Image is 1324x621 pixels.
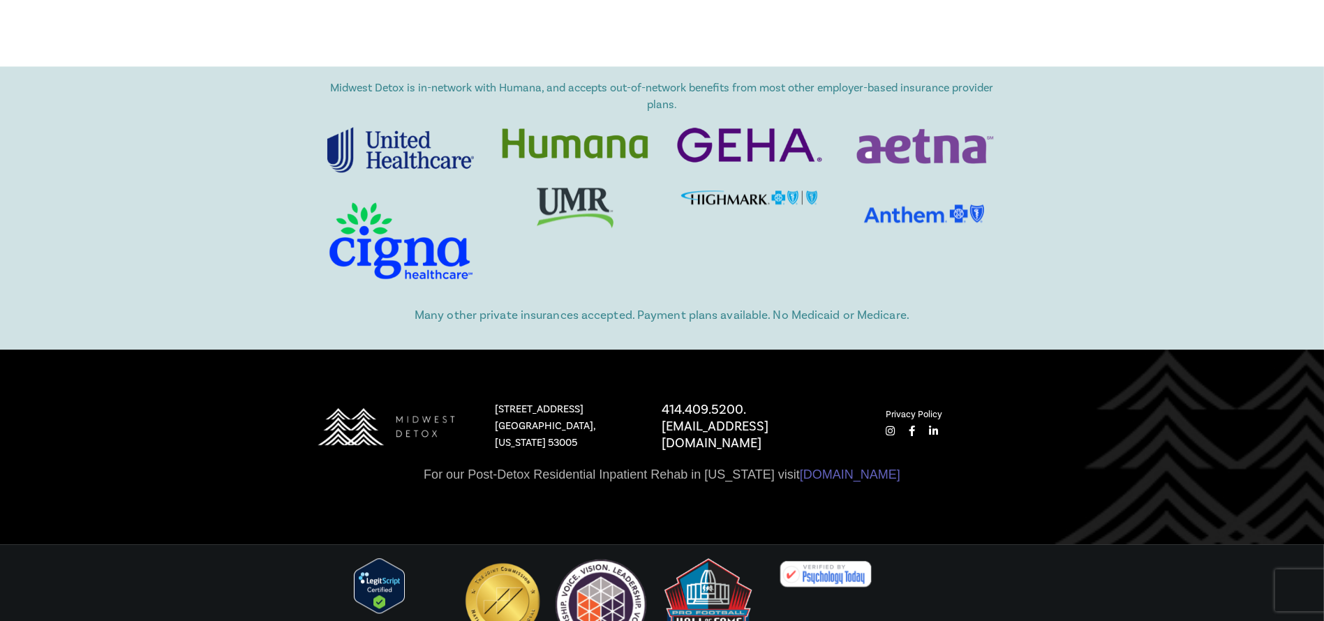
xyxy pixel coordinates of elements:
[354,579,405,591] a: Verify LegitScript Approval for www.wellbrookrecovery.com
[662,401,858,451] p: 414.409.5200. [EMAIL_ADDRESS][DOMAIN_NAME]
[537,188,613,228] img: umr logo
[304,389,469,463] img: MD Logo Horitzontal white-01 (1) (1)
[327,200,474,280] img: cigna-logo
[681,190,817,204] img: highmark-bcbs-bs-logo
[314,466,1011,483] p: For our Post-Detox Residential Inpatient Rehab in [US_STATE] visit
[354,558,405,613] img: Verify Approval for www.wellbrookrecovery.com
[800,467,900,481] a: [DOMAIN_NAME]
[495,401,634,451] p: [STREET_ADDRESS] [GEOGRAPHIC_DATA], [US_STATE] 53005
[327,127,474,172] img: unitedhealthcare-logo
[864,193,984,234] img: download
[886,409,943,420] a: Privacy Policy
[676,127,823,163] img: geha
[415,308,909,323] span: Many other private insurances accepted. Payment plans available. No Medicaid or Medicare.
[327,80,997,113] p: Midwest Detox is in-network with Humana, and accepts out-of-network benefits from most other empl...
[851,127,997,165] img: Aetna-Logo-2012-1024x266 (1)
[502,127,648,160] img: Humana-Logo-1024x232 (1)
[776,558,876,590] img: psycology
